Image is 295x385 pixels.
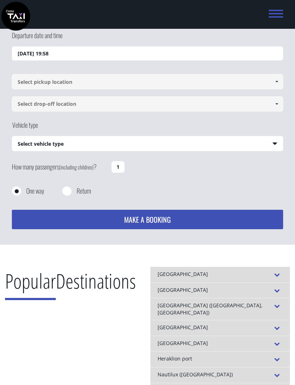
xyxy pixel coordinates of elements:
input: Select pickup location [12,74,283,89]
input: Select drop-off location [12,96,283,112]
span: Select vehicle type [12,136,283,151]
span: Popular [5,267,56,300]
label: How many passengers ? [12,158,107,176]
img: Crete Taxi Transfers | Safe Taxi Transfer Services from to Heraklion Airport, Chania Airport, Ret... [1,2,30,31]
small: (including children) [59,163,94,171]
h2: Destinations [5,267,136,305]
label: One way [26,186,44,195]
a: Show All Items [271,74,283,89]
div: Nautilux ([GEOGRAPHIC_DATA]) [150,367,290,383]
button: MAKE A BOOKING [12,210,283,229]
div: [GEOGRAPHIC_DATA] ([GEOGRAPHIC_DATA], [GEOGRAPHIC_DATA]) [150,298,290,320]
div: [GEOGRAPHIC_DATA] [150,267,290,282]
label: Return [77,186,91,195]
div: Heraklion port [150,351,290,367]
label: Vehicle type [12,121,38,136]
div: [GEOGRAPHIC_DATA] [150,282,290,298]
a: Show All Items [271,96,283,112]
div: [GEOGRAPHIC_DATA] [150,320,290,336]
div: [GEOGRAPHIC_DATA] [150,336,290,352]
label: Departure date and time [12,31,63,46]
a: Crete Taxi Transfers | Safe Taxi Transfer Services from to Heraklion Airport, Chania Airport, Ret... [1,12,30,19]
